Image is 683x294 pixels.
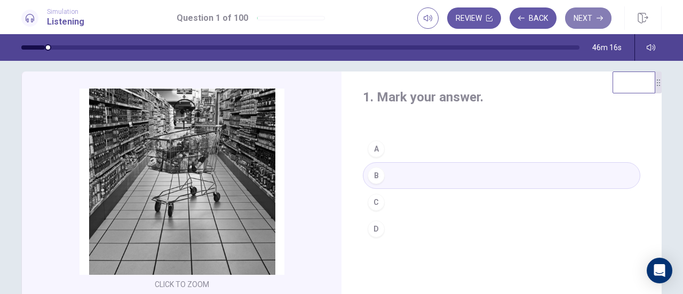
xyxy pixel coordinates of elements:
button: C [363,189,640,216]
span: 46m 16s [592,43,622,52]
div: Open Intercom Messenger [647,258,672,283]
div: B [368,167,385,184]
button: A [363,136,640,162]
button: Review [447,7,501,29]
button: D [363,216,640,242]
h1: Question 1 of 100 [177,12,248,25]
button: B [363,162,640,189]
div: C [368,194,385,211]
button: Next [565,7,611,29]
button: Back [510,7,557,29]
div: D [368,220,385,237]
span: Simulation [47,8,84,15]
h4: 1. Mark your answer. [363,89,640,106]
div: A [368,140,385,157]
h1: Listening [47,15,84,28]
